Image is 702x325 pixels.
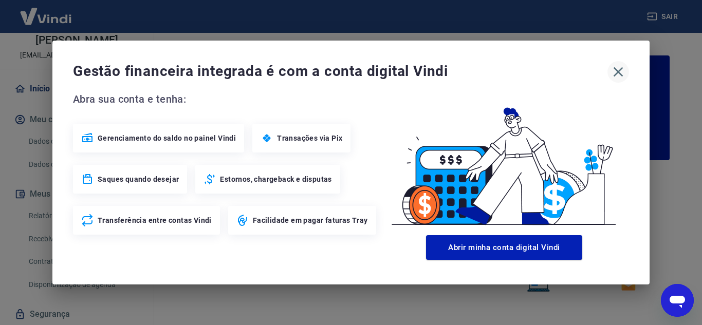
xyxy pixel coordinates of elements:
span: Transferência entre contas Vindi [98,215,212,225]
img: Good Billing [379,91,629,231]
span: Gerenciamento do saldo no painel Vindi [98,133,236,143]
span: Transações via Pix [277,133,342,143]
iframe: Botão para abrir a janela de mensagens [661,284,694,317]
span: Abra sua conta e tenha: [73,91,379,107]
span: Saques quando desejar [98,174,179,184]
span: Facilidade em pagar faturas Tray [253,215,368,225]
button: Abrir minha conta digital Vindi [426,235,582,260]
span: Estornos, chargeback e disputas [220,174,331,184]
span: Gestão financeira integrada é com a conta digital Vindi [73,61,607,82]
